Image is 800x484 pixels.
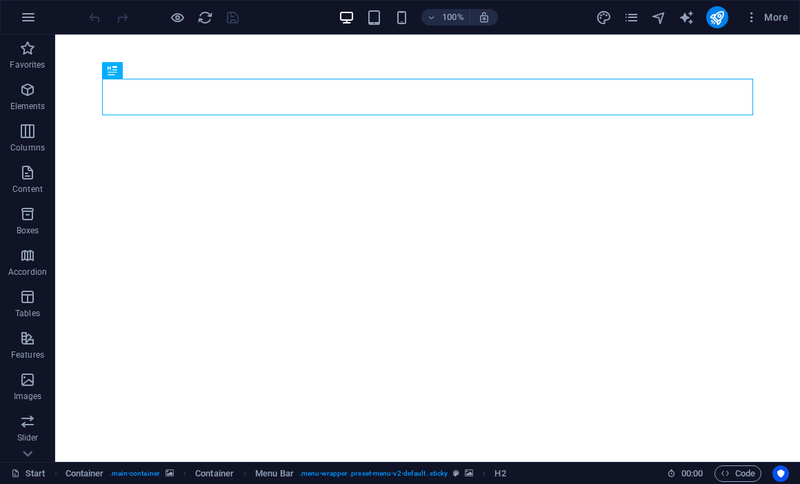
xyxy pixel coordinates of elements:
[721,465,755,482] span: Code
[596,9,612,26] button: design
[494,465,506,482] span: Click to select. Double-click to edit
[169,9,186,26] button: Click here to leave preview mode and continue editing
[10,101,46,112] p: Elements
[651,10,667,26] i: Navigator
[679,10,694,26] i: AI Writer
[195,465,234,482] span: Click to select. Double-click to edit
[197,9,213,26] button: reload
[15,308,40,319] p: Tables
[11,465,46,482] a: Click to cancel selection. Double-click to open Pages
[691,468,693,478] span: :
[453,470,459,477] i: This element is a customizable preset
[11,349,44,360] p: Features
[465,470,473,477] i: This element contains a background
[17,432,39,443] p: Slider
[478,11,490,23] i: On resize automatically adjust zoom level to fit chosen device.
[623,9,640,26] button: pages
[197,10,213,26] i: Reload page
[679,9,695,26] button: text_generator
[110,465,160,482] span: . main-container
[772,465,789,482] button: Usercentrics
[17,225,39,236] p: Boxes
[66,465,506,482] nav: breadcrumb
[667,465,703,482] h6: Session time
[623,10,639,26] i: Pages (Ctrl+Alt+S)
[299,465,448,482] span: . menu-wrapper .preset-menu-v2-default .sticky
[10,59,45,70] p: Favorites
[8,267,47,278] p: Accordion
[12,184,43,195] p: Content
[255,465,294,482] span: Click to select. Double-click to edit
[714,465,761,482] button: Code
[651,9,668,26] button: navigator
[66,465,104,482] span: Click to select. Double-click to edit
[739,6,794,28] button: More
[442,9,464,26] h6: 100%
[166,470,174,477] i: This element contains a background
[709,10,725,26] i: Publish
[10,142,45,153] p: Columns
[681,465,703,482] span: 00 00
[745,10,788,24] span: More
[421,9,470,26] button: 100%
[706,6,728,28] button: publish
[596,10,612,26] i: Design (Ctrl+Alt+Y)
[14,391,42,402] p: Images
